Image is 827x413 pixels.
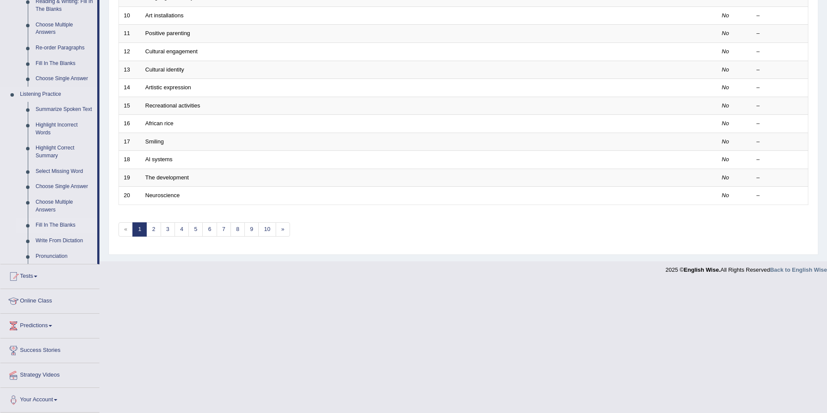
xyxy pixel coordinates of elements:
a: Write From Dictation [32,233,97,249]
em: No [722,192,729,198]
td: 18 [119,151,141,169]
em: No [722,48,729,55]
a: 3 [161,222,175,237]
em: No [722,120,729,127]
a: Choose Multiple Answers [32,17,97,40]
td: 14 [119,79,141,97]
em: No [722,174,729,181]
div: – [757,48,804,56]
em: No [722,138,729,145]
td: 20 [119,187,141,205]
a: 1 [132,222,147,237]
div: – [757,138,804,146]
a: Highlight Correct Summary [32,140,97,163]
a: Cultural engagement [145,48,198,55]
td: 16 [119,115,141,133]
a: The development [145,174,189,181]
a: Back to English Wise [770,267,827,273]
a: 8 [231,222,245,237]
a: Online Class [0,289,99,311]
a: Tests [0,264,99,286]
div: – [757,120,804,128]
em: No [722,66,729,73]
a: Summarize Spoken Text [32,102,97,117]
a: 10 [258,222,276,237]
td: 19 [119,169,141,187]
a: Listening Practice [16,87,97,102]
td: 12 [119,42,141,61]
td: 13 [119,61,141,79]
em: No [722,102,729,109]
em: No [722,156,729,163]
a: Your Account [0,388,99,410]
em: No [722,30,729,36]
a: Al systems [145,156,173,163]
a: 6 [202,222,217,237]
a: Neuroscience [145,192,180,198]
strong: English Wise. [684,267,720,273]
span: « [119,222,133,237]
em: No [722,12,729,19]
td: 10 [119,7,141,25]
a: Art installations [145,12,184,19]
a: Fill In The Blanks [32,56,97,72]
em: No [722,84,729,91]
a: Pronunciation [32,249,97,264]
a: Choose Multiple Answers [32,195,97,218]
td: 11 [119,25,141,43]
a: Recreational activities [145,102,200,109]
a: Fill In The Blanks [32,218,97,233]
div: – [757,102,804,110]
div: – [757,12,804,20]
a: Artistic expression [145,84,191,91]
a: 5 [188,222,203,237]
a: 9 [244,222,259,237]
a: Strategy Videos [0,363,99,385]
a: African rice [145,120,174,127]
div: – [757,156,804,164]
td: 15 [119,97,141,115]
div: – [757,174,804,182]
div: – [757,192,804,200]
a: 4 [175,222,189,237]
div: – [757,66,804,74]
a: Success Stories [0,338,99,360]
a: 7 [217,222,231,237]
td: 17 [119,133,141,151]
a: Smiling [145,138,164,145]
a: Predictions [0,314,99,335]
a: Choose Single Answer [32,179,97,195]
a: Highlight Incorrect Words [32,117,97,140]
a: Positive parenting [145,30,190,36]
a: Re-order Paragraphs [32,40,97,56]
a: Select Missing Word [32,164,97,179]
a: 2 [146,222,161,237]
a: Cultural identity [145,66,185,73]
div: – [757,84,804,92]
div: 2025 © All Rights Reserved [666,261,827,274]
div: – [757,29,804,38]
a: » [276,222,290,237]
a: Choose Single Answer [32,71,97,87]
